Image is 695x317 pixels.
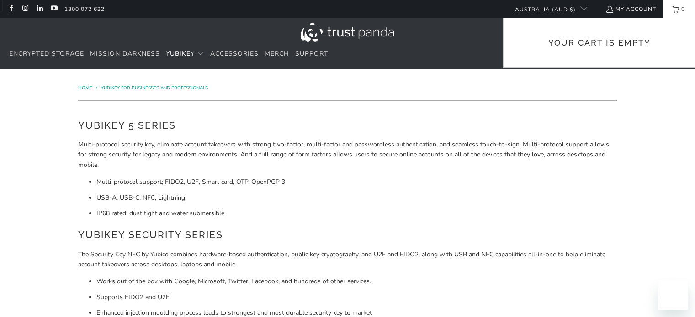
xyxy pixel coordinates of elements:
[295,49,328,58] span: Support
[96,276,617,286] li: Works out of the box with Google, Microsoft, Twitter, Facebook, and hundreds of other services.
[78,228,617,242] h2: YubiKey Security Series
[78,249,617,270] p: The Security Key NFC by Yubico combines hardware-based authentication, public key cryptography, a...
[9,43,84,65] a: Encrypted Storage
[96,208,617,218] li: IP68 rated: dust tight and water submersible
[7,5,15,13] a: Trust Panda Australia on Facebook
[101,85,208,91] a: YubiKey for Businesses and Professionals
[50,5,58,13] a: Trust Panda Australia on YouTube
[265,43,289,65] a: Merch
[605,4,656,14] a: My Account
[301,23,394,42] img: Trust Panda Australia
[96,177,617,187] li: Multi-protocol support; FIDO2, U2F, Smart card, OTP, OpenPGP 3
[21,5,29,13] a: Trust Panda Australia on Instagram
[96,193,617,203] li: USB-A, USB-C, NFC, Lightning
[210,43,259,65] a: Accessories
[96,85,97,91] span: /
[658,281,688,310] iframe: 启动消息传送窗口的按钮
[295,43,328,65] a: Support
[166,49,195,58] span: YubiKey
[265,49,289,58] span: Merch
[78,85,94,91] a: Home
[166,43,204,65] summary: YubiKey
[9,43,328,65] nav: Translation missing: en.navigation.header.main_nav
[90,43,160,65] a: Mission Darkness
[36,5,43,13] a: Trust Panda Australia on LinkedIn
[78,85,92,91] span: Home
[210,49,259,58] span: Accessories
[64,4,105,14] a: 1300 072 632
[504,18,695,60] p: Your Cart is Empty
[90,49,160,58] span: Mission Darkness
[78,140,617,170] p: Multi-protocol security key, eliminate account takeovers with strong two-factor, multi-factor and...
[96,292,617,302] li: Supports FIDO2 and U2F
[9,49,84,58] span: Encrypted Storage
[78,118,617,133] h2: YubiKey 5 Series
